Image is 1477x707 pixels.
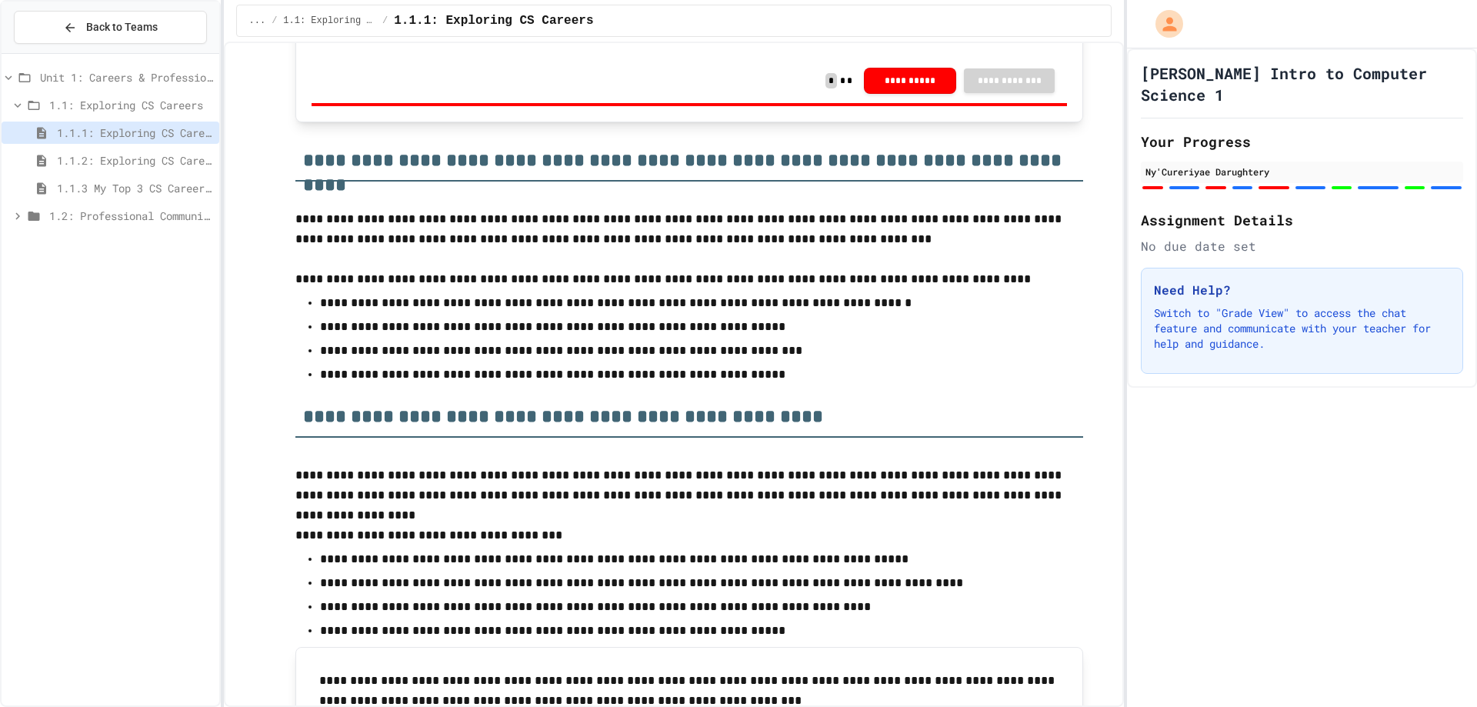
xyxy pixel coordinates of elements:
div: My Account [1139,6,1187,42]
h2: Assignment Details [1141,209,1463,231]
h3: Need Help? [1154,281,1450,299]
span: 1.1.1: Exploring CS Careers [394,12,593,30]
span: / [272,15,277,27]
h1: [PERSON_NAME] Intro to Computer Science 1 [1141,62,1463,105]
span: 1.1.3 My Top 3 CS Careers! [57,180,213,196]
div: No due date set [1141,237,1463,255]
span: 1.2: Professional Communication [49,208,213,224]
span: 1.1: Exploring CS Careers [49,97,213,113]
span: 1.1.2: Exploring CS Careers - Review [57,152,213,168]
span: Back to Teams [86,19,158,35]
h2: Your Progress [1141,131,1463,152]
span: Unit 1: Careers & Professionalism [40,69,213,85]
div: Ny'Cureriyae Darughtery [1145,165,1459,178]
span: / [382,15,388,27]
p: Switch to "Grade View" to access the chat feature and communicate with your teacher for help and ... [1154,305,1450,352]
span: ... [249,15,266,27]
span: 1.1: Exploring CS Careers [283,15,376,27]
button: Back to Teams [14,11,207,44]
span: 1.1.1: Exploring CS Careers [57,125,213,141]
